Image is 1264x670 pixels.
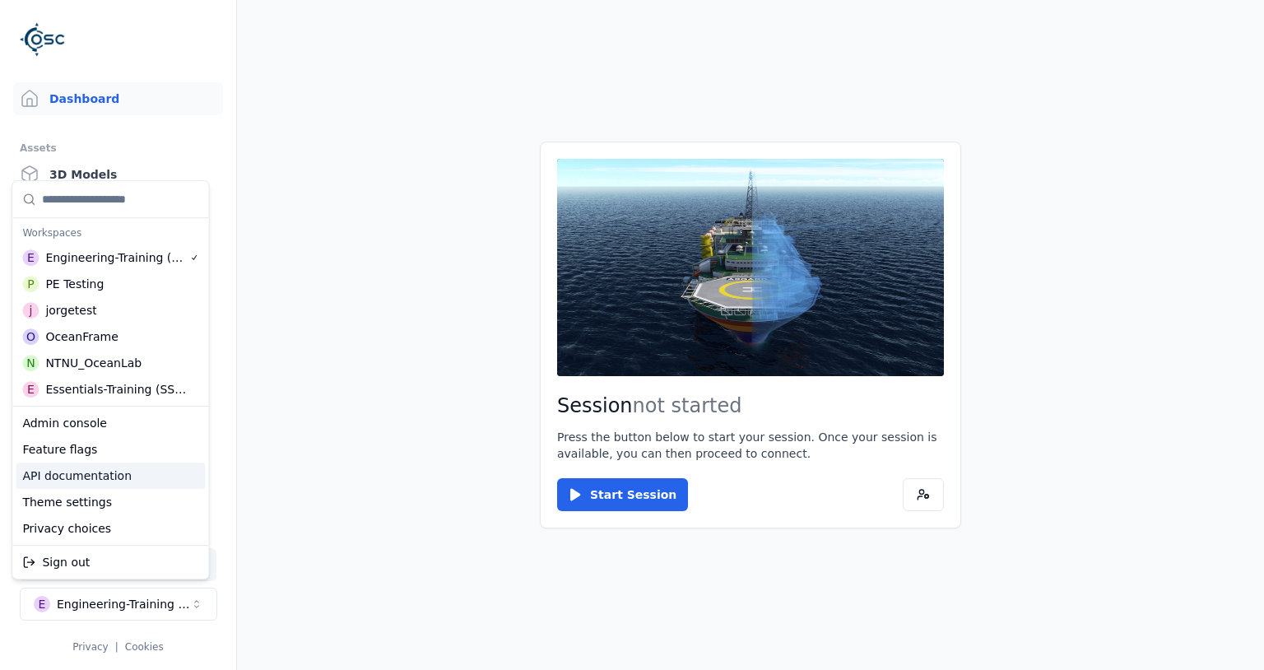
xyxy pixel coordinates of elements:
[45,355,142,371] div: NTNU_OceanLab
[12,407,208,545] div: Suggestions
[16,489,205,515] div: Theme settings
[22,302,39,319] div: j
[16,221,205,244] div: Workspaces
[45,328,118,345] div: OceanFrame
[45,249,189,266] div: Engineering-Training (SSO Staging)
[16,410,205,436] div: Admin console
[16,463,205,489] div: API documentation
[12,546,208,579] div: Suggestions
[22,381,39,398] div: E
[45,302,96,319] div: jorgetest
[16,436,205,463] div: Feature flags
[12,181,208,406] div: Suggestions
[16,549,205,575] div: Sign out
[16,515,205,542] div: Privacy choices
[45,381,188,398] div: Essentials-Training (SSO Staging)
[22,328,39,345] div: O
[22,355,39,371] div: N
[22,249,39,266] div: E
[22,276,39,292] div: P
[45,276,104,292] div: PE Testing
